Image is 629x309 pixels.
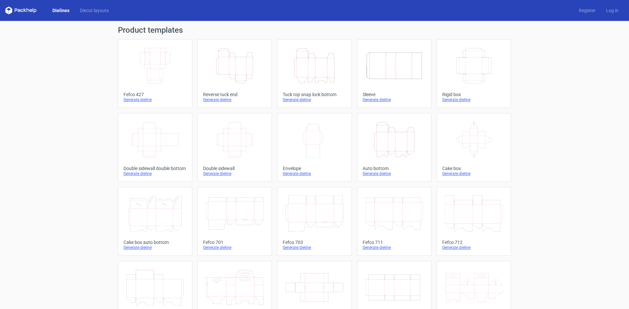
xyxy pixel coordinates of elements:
[283,245,346,250] div: Generate dieline
[198,187,272,256] a: Fefco 701Generate dieline
[442,245,505,250] div: Generate dieline
[442,240,505,245] div: Fefco 712
[203,171,266,176] div: Generate dieline
[124,240,187,245] div: Cake box auto bottom
[124,245,187,250] div: Generate dieline
[283,171,346,176] div: Generate dieline
[47,7,75,14] a: Dielines
[283,97,346,102] div: Generate dieline
[277,113,352,182] a: EnvelopeGenerate dieline
[277,39,352,108] a: Tuck top snap lock bottomGenerate dieline
[75,7,114,14] a: Diecut layouts
[442,166,505,171] div: Cake box
[198,113,272,182] a: Double sidewallGenerate dieline
[124,171,187,176] div: Generate dieline
[442,171,505,176] div: Generate dieline
[442,92,505,97] div: Rigid box
[601,7,624,14] a: Log in
[203,245,266,250] div: Generate dieline
[124,92,187,97] div: Fefco 427
[363,97,426,102] div: Generate dieline
[118,187,192,256] a: Cake box auto bottomGenerate dieline
[574,7,601,14] a: Register
[437,113,511,182] a: Cake boxGenerate dieline
[203,97,266,102] div: Generate dieline
[363,171,426,176] div: Generate dieline
[203,240,266,245] div: Fefco 701
[118,113,192,182] a: Double sidewall double bottomGenerate dieline
[203,92,266,97] div: Reverse tuck end
[442,97,505,102] div: Generate dieline
[363,92,426,97] div: Sleeve
[283,166,346,171] div: Envelope
[437,187,511,256] a: Fefco 712Generate dieline
[437,39,511,108] a: Rigid boxGenerate dieline
[363,166,426,171] div: Auto bottom
[283,92,346,97] div: Tuck top snap lock bottom
[203,166,266,171] div: Double sidewall
[277,187,352,256] a: Fefco 703Generate dieline
[124,97,187,102] div: Generate dieline
[357,187,431,256] a: Fefco 711Generate dieline
[283,240,346,245] div: Fefco 703
[363,245,426,250] div: Generate dieline
[357,113,431,182] a: Auto bottomGenerate dieline
[357,39,431,108] a: SleeveGenerate dieline
[124,166,187,171] div: Double sidewall double bottom
[118,26,511,34] h1: Product templates
[363,240,426,245] div: Fefco 711
[198,39,272,108] a: Reverse tuck endGenerate dieline
[118,39,192,108] a: Fefco 427Generate dieline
